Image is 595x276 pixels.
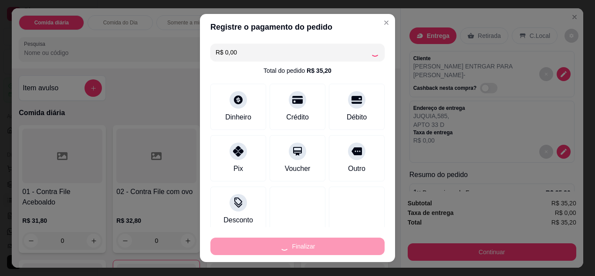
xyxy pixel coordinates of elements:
[286,112,309,123] div: Crédito
[264,66,331,75] div: Total do pedido
[216,44,371,61] input: Ex.: hambúrguer de cordeiro
[285,164,311,174] div: Voucher
[200,14,395,40] header: Registre o pagamento do pedido
[347,112,367,123] div: Débito
[225,112,251,123] div: Dinheiro
[307,66,331,75] div: R$ 35,20
[379,16,393,30] button: Close
[348,164,365,174] div: Outro
[233,164,243,174] div: Pix
[223,215,253,225] div: Desconto
[371,48,379,57] div: Loading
